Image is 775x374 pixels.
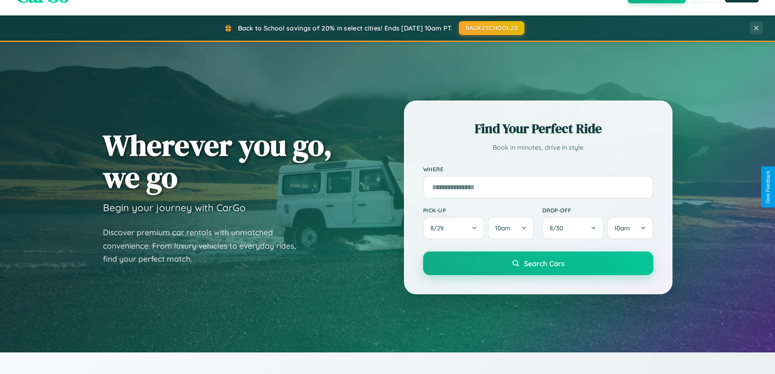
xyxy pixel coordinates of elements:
button: Search Cars [423,252,653,275]
button: 8/30 [542,217,604,239]
span: 8 / 30 [550,224,567,232]
span: 10am [614,224,630,232]
label: Pick-up [423,207,534,214]
button: 10am [607,217,653,239]
h2: Find Your Perfect Ride [423,120,653,138]
label: Where [423,166,653,173]
h1: Wherever you go, we go [103,129,332,193]
div: Give Feedback [765,171,771,203]
span: 8 / 29 [430,224,448,232]
button: BACK2SCHOOL20 [459,21,524,35]
button: 8/29 [423,217,485,239]
p: Book in minutes, drive in style [423,142,653,153]
span: 10am [495,224,511,232]
h3: Begin your journey with CarGo [103,201,246,214]
button: 10am [488,217,534,239]
p: Discover premium car rentals with unmatched convenience. From luxury vehicles to everyday rides, ... [103,226,306,266]
span: Back to School savings of 20% in select cities! Ends [DATE] 10am PT. [238,24,453,32]
span: Search Cars [524,259,564,268]
label: Drop-off [542,207,653,214]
